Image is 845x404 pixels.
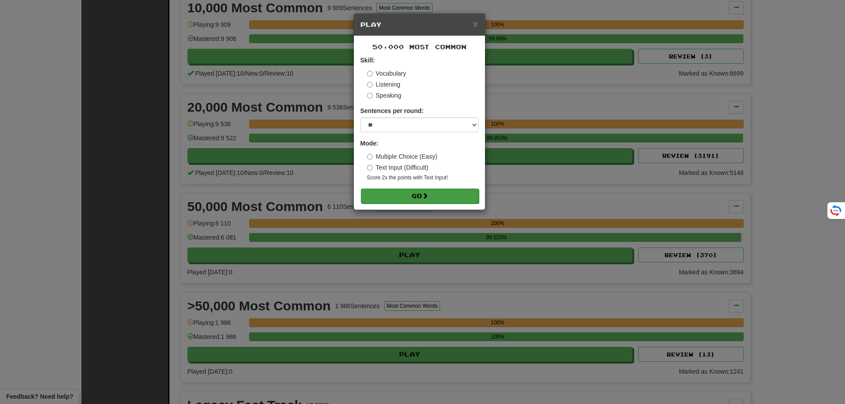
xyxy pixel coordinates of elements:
strong: Skill: [360,57,375,64]
span: 50,000 Most Common [372,43,467,51]
input: Vocabulary [367,71,373,76]
input: Speaking [367,93,373,98]
label: Listening [367,80,400,89]
span: × [473,19,478,29]
label: Vocabulary [367,69,406,78]
label: Text Input (Difficult) [367,163,429,172]
input: Listening [367,82,373,87]
input: Multiple Choice (Easy) [367,154,373,160]
label: Multiple Choice (Easy) [367,152,437,161]
label: Sentences per round: [360,106,424,115]
strong: Mode: [360,140,378,147]
input: Text Input (Difficult) [367,165,373,171]
label: Speaking [367,91,401,100]
small: Score 2x the points with Text Input ! [367,174,478,182]
h5: Play [360,20,478,29]
button: Close [473,19,478,29]
button: Go [361,189,479,204]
